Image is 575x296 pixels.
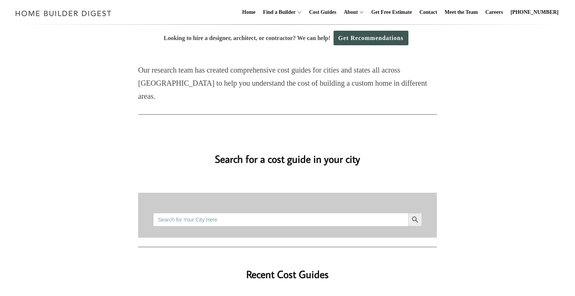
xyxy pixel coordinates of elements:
a: Get Recommendations [334,31,408,45]
a: Contact [416,0,440,24]
a: [PHONE_NUMBER] [508,0,562,24]
input: Search for Your City Here [153,213,408,226]
a: Meet the Team [442,0,481,24]
h2: Search for a cost guide in your city [74,141,501,167]
h2: Recent Cost Guides [138,256,437,282]
p: Our research team has created comprehensive cost guides for cities and states all across [GEOGRAP... [138,64,437,103]
a: Get Free Estimate [368,0,415,24]
a: Find a Builder [260,0,296,24]
svg: Search [411,216,419,224]
a: Home [239,0,259,24]
a: Careers [483,0,506,24]
a: About [341,0,358,24]
img: Home Builder Digest [12,6,115,21]
a: Cost Guides [306,0,340,24]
